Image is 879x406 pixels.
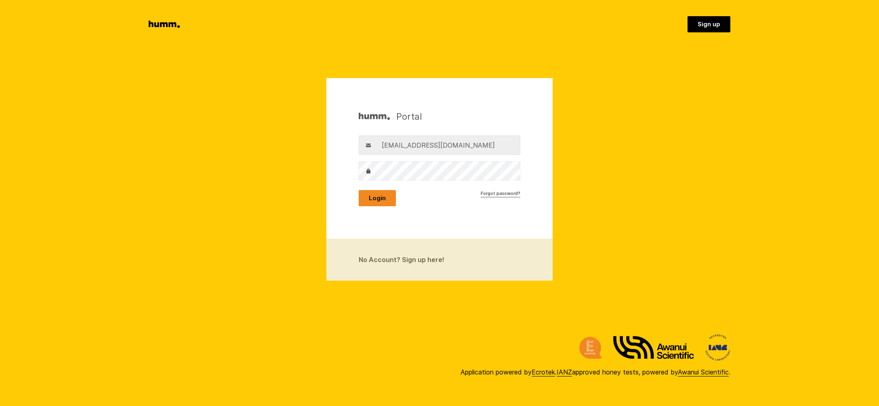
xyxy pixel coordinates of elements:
[359,190,396,206] button: Login
[359,110,390,123] img: Humm
[461,367,730,377] div: Application powered by . approved honey tests, powered by .
[532,368,555,376] a: Ecrotek
[705,334,730,361] img: International Accreditation New Zealand
[481,190,520,197] a: Forgot password?
[359,110,422,123] h1: Portal
[613,336,694,359] img: Awanui Scientific
[579,337,602,359] img: Ecrotek
[688,16,730,32] a: Sign up
[557,368,572,376] a: IANZ
[678,368,729,376] a: Awanui Scientific
[326,239,553,281] a: No Account? Sign up here!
